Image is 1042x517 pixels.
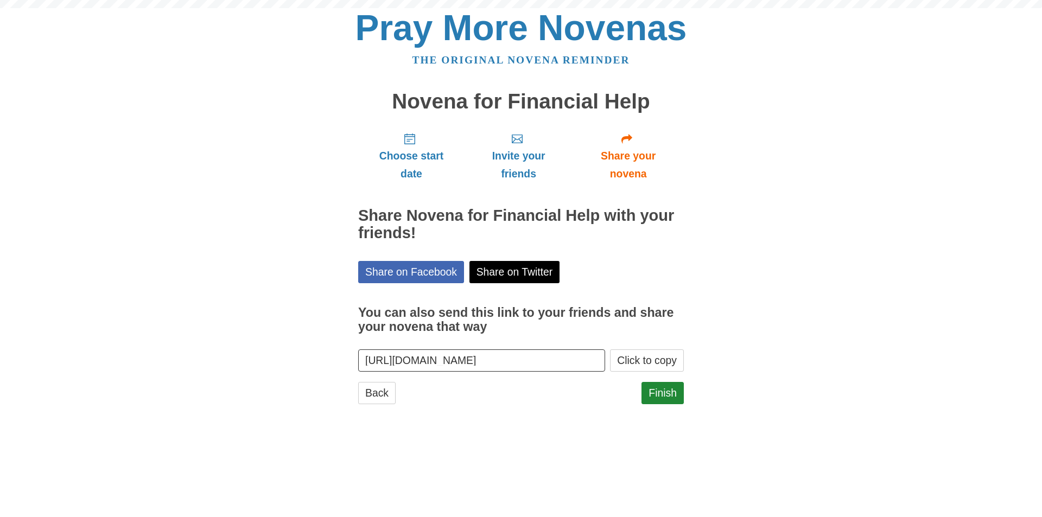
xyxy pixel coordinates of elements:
a: The original novena reminder [412,54,630,66]
h2: Share Novena for Financial Help with your friends! [358,207,684,242]
a: Back [358,382,396,404]
button: Click to copy [610,349,684,372]
a: Pray More Novenas [355,8,687,48]
span: Choose start date [369,147,454,183]
a: Share on Facebook [358,261,464,283]
span: Share your novena [583,147,673,183]
a: Share your novena [573,124,684,188]
span: Invite your friends [475,147,562,183]
h1: Novena for Financial Help [358,90,684,113]
a: Finish [641,382,684,404]
h3: You can also send this link to your friends and share your novena that way [358,306,684,334]
a: Choose start date [358,124,465,188]
a: Invite your friends [465,124,573,188]
a: Share on Twitter [469,261,560,283]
